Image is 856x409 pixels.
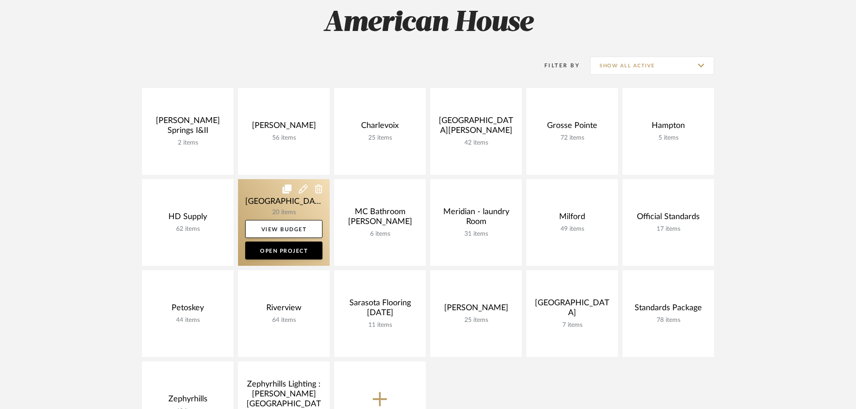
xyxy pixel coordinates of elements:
[533,61,580,70] div: Filter By
[245,242,322,259] a: Open Project
[341,121,419,134] div: Charlevoix
[437,116,515,139] div: [GEOGRAPHIC_DATA][PERSON_NAME]
[341,134,419,142] div: 25 items
[149,212,226,225] div: HD Supply
[149,317,226,324] div: 44 items
[630,317,707,324] div: 78 items
[341,321,419,329] div: 11 items
[630,303,707,317] div: Standards Package
[149,394,226,408] div: Zephyrhills
[245,303,322,317] div: Riverview
[534,121,611,134] div: Grosse Pointe
[245,317,322,324] div: 64 items
[630,134,707,142] div: 5 items
[105,6,751,40] h2: American House
[245,134,322,142] div: 56 items
[437,303,515,317] div: [PERSON_NAME]
[437,139,515,147] div: 42 items
[630,212,707,225] div: Official Standards
[534,298,611,321] div: [GEOGRAPHIC_DATA]
[245,121,322,134] div: [PERSON_NAME]
[245,220,322,238] a: View Budget
[534,321,611,329] div: 7 items
[534,225,611,233] div: 49 items
[341,207,419,230] div: MC Bathroom [PERSON_NAME]
[534,212,611,225] div: Milford
[437,230,515,238] div: 31 items
[534,134,611,142] div: 72 items
[149,303,226,317] div: Petoskey
[341,298,419,321] div: Sarasota Flooring [DATE]
[341,230,419,238] div: 6 items
[630,121,707,134] div: Hampton
[149,225,226,233] div: 62 items
[437,317,515,324] div: 25 items
[149,139,226,147] div: 2 items
[437,207,515,230] div: Meridian - laundry Room
[630,225,707,233] div: 17 items
[149,116,226,139] div: [PERSON_NAME] Springs I&II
